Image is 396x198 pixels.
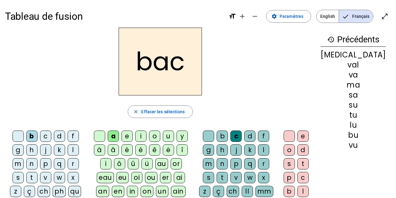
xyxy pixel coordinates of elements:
div: p [230,158,242,169]
div: c [230,131,242,142]
div: r [68,158,79,169]
div: tu [321,111,386,119]
div: c [297,172,309,183]
div: p [40,158,51,169]
div: p [284,172,295,183]
div: ph [53,186,66,197]
div: ü [141,158,153,169]
h3: Précédents [321,33,386,47]
div: û [128,158,139,169]
div: n [217,158,228,169]
div: o [284,144,295,156]
div: [MEDICAL_DATA] [321,51,386,59]
div: v [40,172,51,183]
div: un [156,186,168,197]
div: ç [24,186,35,197]
span: Effacer les sélections [141,108,185,115]
div: mm [255,186,273,197]
div: sa [321,91,386,99]
div: y [177,131,188,142]
div: ou [145,172,157,183]
div: z [199,186,210,197]
div: vu [321,142,386,149]
div: a [108,131,119,142]
div: ç [213,186,224,197]
div: q [244,158,255,169]
div: x [258,172,269,183]
mat-icon: open_in_full [381,13,388,20]
div: k [244,144,255,156]
div: c [40,131,51,142]
div: j [230,144,242,156]
button: Augmenter la taille de la police [236,10,249,23]
mat-icon: add [239,13,246,20]
div: f [258,131,269,142]
mat-icon: close [133,109,139,115]
div: g [203,144,214,156]
h1: Tableau de fusion [5,6,224,26]
div: ë [163,144,174,156]
div: ai [174,172,185,183]
div: bu [321,131,386,139]
div: s [13,172,24,183]
div: t [26,172,38,183]
div: u [163,131,174,142]
div: m [203,158,214,169]
div: b [284,186,295,197]
div: i [135,131,147,142]
div: eu [116,172,129,183]
button: Effacer les sélections [128,105,193,118]
div: e [121,131,133,142]
span: English [316,10,339,23]
div: x [68,172,79,183]
div: v [230,172,242,183]
div: ï [100,158,111,169]
mat-icon: history [327,36,335,43]
div: ain [171,186,186,197]
div: f [68,131,79,142]
div: w [244,172,255,183]
div: val [321,61,386,69]
div: q [54,158,65,169]
mat-icon: remove [251,13,259,20]
div: oi [131,172,142,183]
div: r [258,158,269,169]
mat-icon: format_size [229,13,236,20]
div: d [244,131,255,142]
span: Paramètres [280,13,303,20]
div: m [13,158,24,169]
div: b [217,131,228,142]
div: qu [68,186,81,197]
div: j [40,144,51,156]
div: o [149,131,160,142]
div: t [217,172,228,183]
div: su [321,101,386,109]
div: d [54,131,65,142]
div: eau [97,172,114,183]
button: Paramètres [266,10,311,23]
div: ch [38,186,50,197]
div: va [321,71,386,79]
div: lu [321,121,386,129]
div: an [96,186,109,197]
div: l [258,144,269,156]
div: e [297,131,309,142]
div: t [297,158,309,169]
h2: bac [119,28,202,95]
div: er [160,172,171,183]
div: â [108,144,119,156]
div: k [54,144,65,156]
div: ma [321,81,386,89]
div: in [127,186,138,197]
div: s [284,158,295,169]
div: or [171,158,182,169]
div: l [68,144,79,156]
div: w [54,172,65,183]
div: d [297,144,309,156]
div: é [135,144,147,156]
button: Diminuer la taille de la police [249,10,261,23]
div: î [177,144,188,156]
div: ch [227,186,239,197]
div: on [141,186,153,197]
div: ê [149,144,160,156]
